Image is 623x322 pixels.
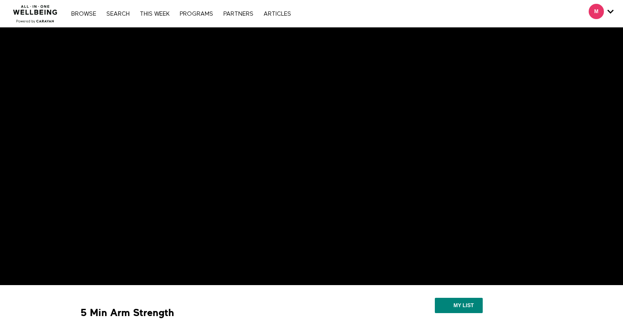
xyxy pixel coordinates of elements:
a: Search [102,11,134,17]
strong: 5 Min Arm Strength [81,306,174,319]
a: PROGRAMS [175,11,217,17]
nav: Primary [67,9,295,18]
a: THIS WEEK [136,11,174,17]
a: Browse [67,11,100,17]
a: PARTNERS [219,11,258,17]
button: My list [435,298,483,313]
a: ARTICLES [259,11,295,17]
